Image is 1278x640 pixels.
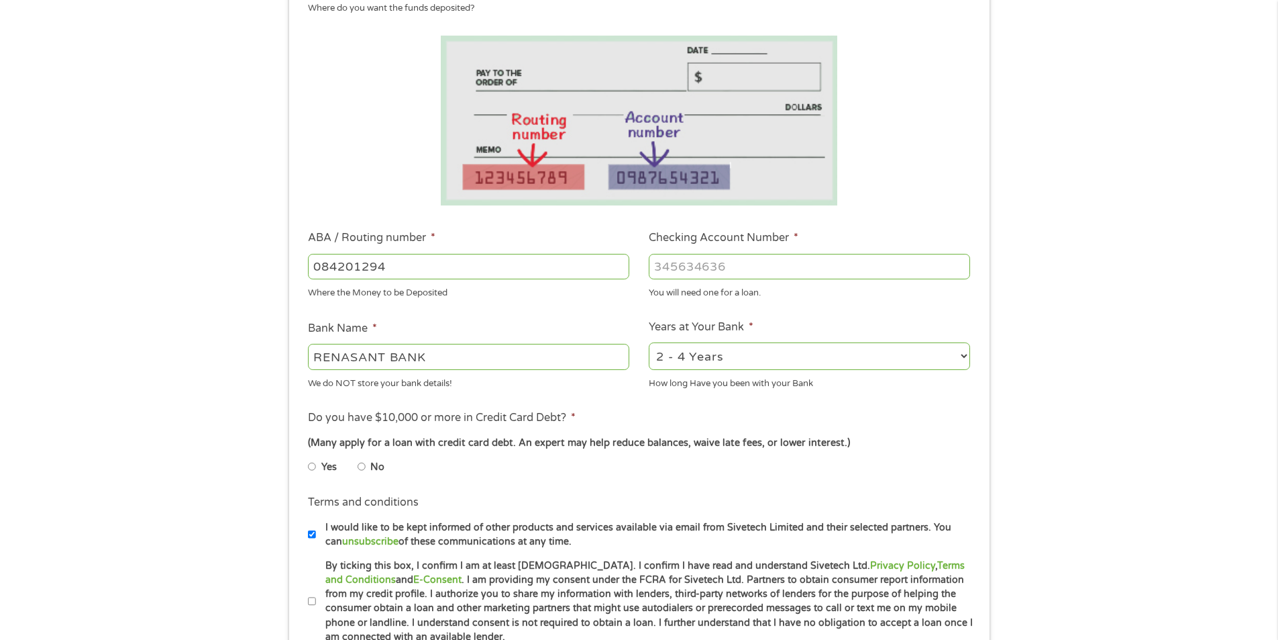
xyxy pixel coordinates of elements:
div: We do NOT store your bank details! [308,372,629,390]
a: Privacy Policy [870,560,935,572]
div: Where do you want the funds deposited? [308,2,960,15]
label: Years at Your Bank [649,320,753,334]
label: Checking Account Number [649,231,798,245]
img: Routing number location [441,36,838,205]
div: How long Have you been with your Bank [649,372,970,390]
a: unsubscribe [342,536,398,547]
label: Bank Name [308,322,377,336]
div: (Many apply for a loan with credit card debt. An expert may help reduce balances, waive late fees... [308,436,969,451]
input: 263177916 [308,254,629,279]
input: 345634636 [649,254,970,279]
label: I would like to be kept informed of other products and services available via email from Sivetech... [316,520,974,549]
label: ABA / Routing number [308,231,435,245]
div: Where the Money to be Deposited [308,282,629,300]
label: No [370,460,384,475]
a: E-Consent [413,574,462,586]
label: Do you have $10,000 or more in Credit Card Debt? [308,411,576,425]
label: Terms and conditions [308,496,419,510]
a: Terms and Conditions [325,560,965,586]
label: Yes [321,460,337,475]
div: You will need one for a loan. [649,282,970,300]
